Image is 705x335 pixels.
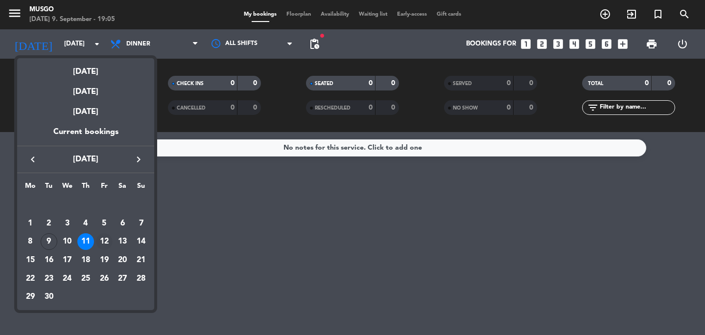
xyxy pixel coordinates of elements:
[58,214,76,233] td: September 3, 2025
[59,233,75,250] div: 10
[132,269,150,288] td: September 28, 2025
[114,215,131,232] div: 6
[77,215,94,232] div: 4
[133,154,144,165] i: keyboard_arrow_right
[40,180,58,196] th: Tuesday
[59,270,75,287] div: 24
[41,289,57,305] div: 30
[132,251,150,269] td: September 21, 2025
[22,270,39,287] div: 22
[40,251,58,269] td: September 16, 2025
[95,214,114,233] td: September 5, 2025
[42,153,130,166] span: [DATE]
[21,196,150,214] td: SEP
[114,180,132,196] th: Saturday
[21,251,40,269] td: September 15, 2025
[17,98,154,126] div: [DATE]
[21,233,40,251] td: September 8, 2025
[21,214,40,233] td: September 1, 2025
[96,252,113,268] div: 19
[41,233,57,250] div: 9
[17,58,154,78] div: [DATE]
[27,154,39,165] i: keyboard_arrow_left
[114,214,132,233] td: September 6, 2025
[21,180,40,196] th: Monday
[132,180,150,196] th: Sunday
[95,251,114,269] td: September 19, 2025
[130,153,147,166] button: keyboard_arrow_right
[17,126,154,146] div: Current bookings
[40,233,58,251] td: September 9, 2025
[133,233,149,250] div: 14
[76,233,95,251] td: September 11, 2025
[114,269,132,288] td: September 27, 2025
[40,269,58,288] td: September 23, 2025
[24,153,42,166] button: keyboard_arrow_left
[58,233,76,251] td: September 10, 2025
[77,252,94,268] div: 18
[95,233,114,251] td: September 12, 2025
[59,215,75,232] div: 3
[114,252,131,268] div: 20
[41,270,57,287] div: 23
[133,252,149,268] div: 21
[76,269,95,288] td: September 25, 2025
[22,233,39,250] div: 8
[40,214,58,233] td: September 2, 2025
[58,251,76,269] td: September 17, 2025
[76,251,95,269] td: September 18, 2025
[114,233,132,251] td: September 13, 2025
[59,252,75,268] div: 17
[58,269,76,288] td: September 24, 2025
[76,214,95,233] td: September 4, 2025
[41,252,57,268] div: 16
[132,233,150,251] td: September 14, 2025
[114,251,132,269] td: September 20, 2025
[22,252,39,268] div: 15
[58,180,76,196] th: Wednesday
[40,288,58,307] td: September 30, 2025
[96,215,113,232] div: 5
[96,270,113,287] div: 26
[21,269,40,288] td: September 22, 2025
[77,270,94,287] div: 25
[17,78,154,98] div: [DATE]
[41,215,57,232] div: 2
[21,288,40,307] td: September 29, 2025
[22,215,39,232] div: 1
[133,215,149,232] div: 7
[132,214,150,233] td: September 7, 2025
[114,233,131,250] div: 13
[133,270,149,287] div: 28
[77,233,94,250] div: 11
[96,233,113,250] div: 12
[22,289,39,305] div: 29
[95,269,114,288] td: September 26, 2025
[95,180,114,196] th: Friday
[114,270,131,287] div: 27
[76,180,95,196] th: Thursday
